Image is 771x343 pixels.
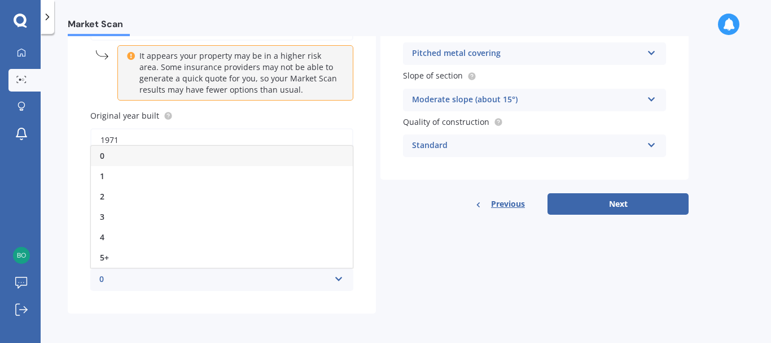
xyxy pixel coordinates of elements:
[13,247,30,264] img: bd69b1da25dfcbb8fa1411408eb37abf
[491,196,525,212] span: Previous
[68,19,130,34] span: Market Scan
[403,116,489,127] span: Quality of construction
[412,139,642,153] div: Standard
[90,128,353,152] input: Enter year
[412,93,642,107] div: Moderate slope (about 15°)
[100,191,104,202] span: 2
[100,252,109,263] span: 5+
[100,232,104,242] span: 4
[100,211,104,222] span: 3
[403,71,463,81] span: Slope of section
[100,150,104,161] span: 0
[90,110,159,121] span: Original year built
[99,273,330,286] div: 0
[547,193,689,215] button: Next
[412,47,642,60] div: Pitched metal covering
[139,50,339,95] p: It appears your property may be in a higher risk area. Some insurance providers may not be able t...
[100,171,104,181] span: 1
